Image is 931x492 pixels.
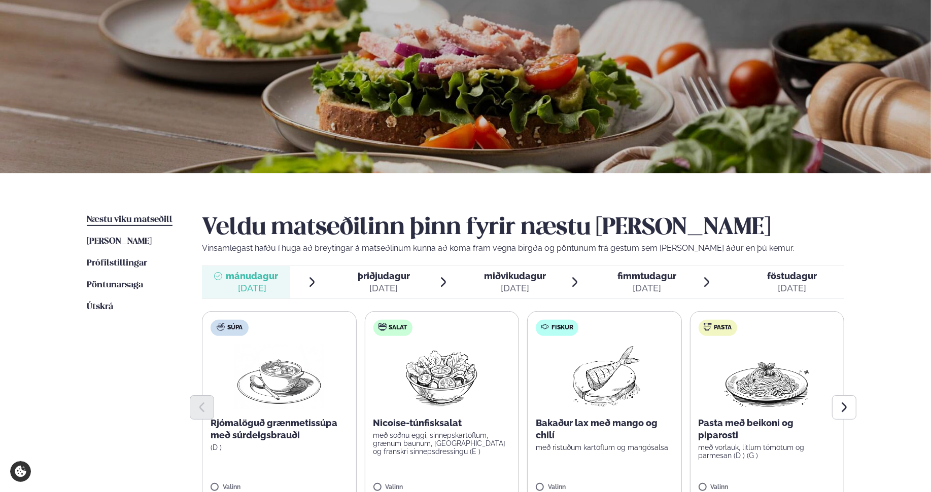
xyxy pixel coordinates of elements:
div: [DATE] [617,282,676,294]
span: föstudagur [768,271,817,281]
a: [PERSON_NAME] [87,236,152,248]
span: mánudagur [226,271,279,281]
button: Previous slide [190,395,214,420]
a: Cookie settings [10,461,31,482]
span: þriðjudagur [358,271,410,281]
img: soup.svg [217,323,225,331]
img: fish.svg [541,323,549,331]
img: Spagetti.png [722,344,812,409]
button: Next slide [832,395,856,420]
span: Fiskur [551,324,573,332]
a: Pöntunarsaga [87,279,143,291]
p: (D ) [211,443,348,451]
a: Prófílstillingar [87,257,147,270]
span: [PERSON_NAME] [87,237,152,246]
div: [DATE] [358,282,410,294]
div: [DATE] [768,282,817,294]
p: Bakaður lax með mango og chilí [536,417,673,441]
span: miðvikudagur [485,271,546,281]
p: með ristuðum kartöflum og mangósalsa [536,443,673,451]
p: með soðnu eggi, sinnepskartöflum, grænum baunum, [GEOGRAPHIC_DATA] og franskri sinnepsdressingu (E ) [373,431,511,456]
span: fimmtudagur [617,271,676,281]
div: [DATE] [485,282,546,294]
p: Vinsamlegast hafðu í huga að breytingar á matseðlinum kunna að koma fram vegna birgða og pöntunum... [202,242,844,254]
span: Salat [389,324,407,332]
span: Prófílstillingar [87,259,147,268]
img: Soup.png [234,344,324,409]
a: Næstu viku matseðill [87,214,173,226]
span: Pasta [714,324,732,332]
p: Nicoise-túnfisksalat [373,417,511,429]
span: Súpa [227,324,243,332]
a: Útskrá [87,301,113,313]
img: pasta.svg [704,323,712,331]
p: Rjómalöguð grænmetissúpa með súrdeigsbrauði [211,417,348,441]
p: Pasta með beikoni og piparosti [699,417,836,441]
img: Salad.png [397,344,487,409]
h2: Veldu matseðilinn þinn fyrir næstu [PERSON_NAME] [202,214,844,242]
p: með vorlauk, litlum tómötum og parmesan (D ) (G ) [699,443,836,460]
img: Fish.png [560,344,649,409]
span: Pöntunarsaga [87,281,143,289]
img: salad.svg [378,323,387,331]
span: Útskrá [87,302,113,311]
span: Næstu viku matseðill [87,215,173,224]
div: [DATE] [226,282,279,294]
